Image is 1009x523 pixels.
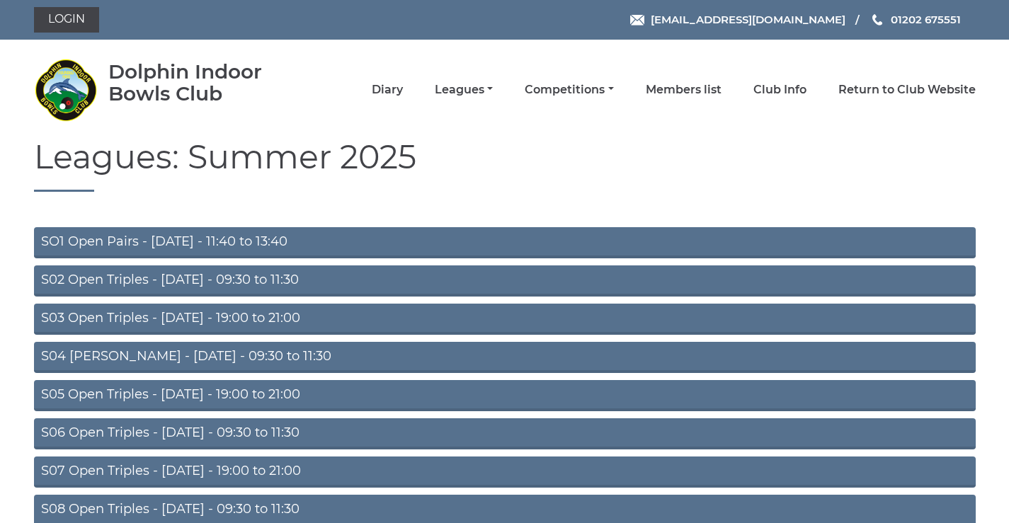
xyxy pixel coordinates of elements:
[630,15,644,25] img: Email
[838,82,976,98] a: Return to Club Website
[646,82,722,98] a: Members list
[34,265,976,297] a: S02 Open Triples - [DATE] - 09:30 to 11:30
[34,139,976,192] h1: Leagues: Summer 2025
[34,304,976,335] a: S03 Open Triples - [DATE] - 19:00 to 21:00
[891,13,961,26] span: 01202 675551
[34,380,976,411] a: S05 Open Triples - [DATE] - 19:00 to 21:00
[753,82,806,98] a: Club Info
[34,456,976,488] a: S07 Open Triples - [DATE] - 19:00 to 21:00
[34,227,976,258] a: SO1 Open Pairs - [DATE] - 11:40 to 13:40
[630,11,845,28] a: Email [EMAIL_ADDRESS][DOMAIN_NAME]
[435,82,493,98] a: Leagues
[870,11,961,28] a: Phone us 01202 675551
[34,58,98,122] img: Dolphin Indoor Bowls Club
[34,342,976,373] a: S04 [PERSON_NAME] - [DATE] - 09:30 to 11:30
[34,7,99,33] a: Login
[372,82,403,98] a: Diary
[108,61,303,105] div: Dolphin Indoor Bowls Club
[525,82,613,98] a: Competitions
[872,14,882,25] img: Phone us
[34,418,976,449] a: S06 Open Triples - [DATE] - 09:30 to 11:30
[651,13,845,26] span: [EMAIL_ADDRESS][DOMAIN_NAME]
